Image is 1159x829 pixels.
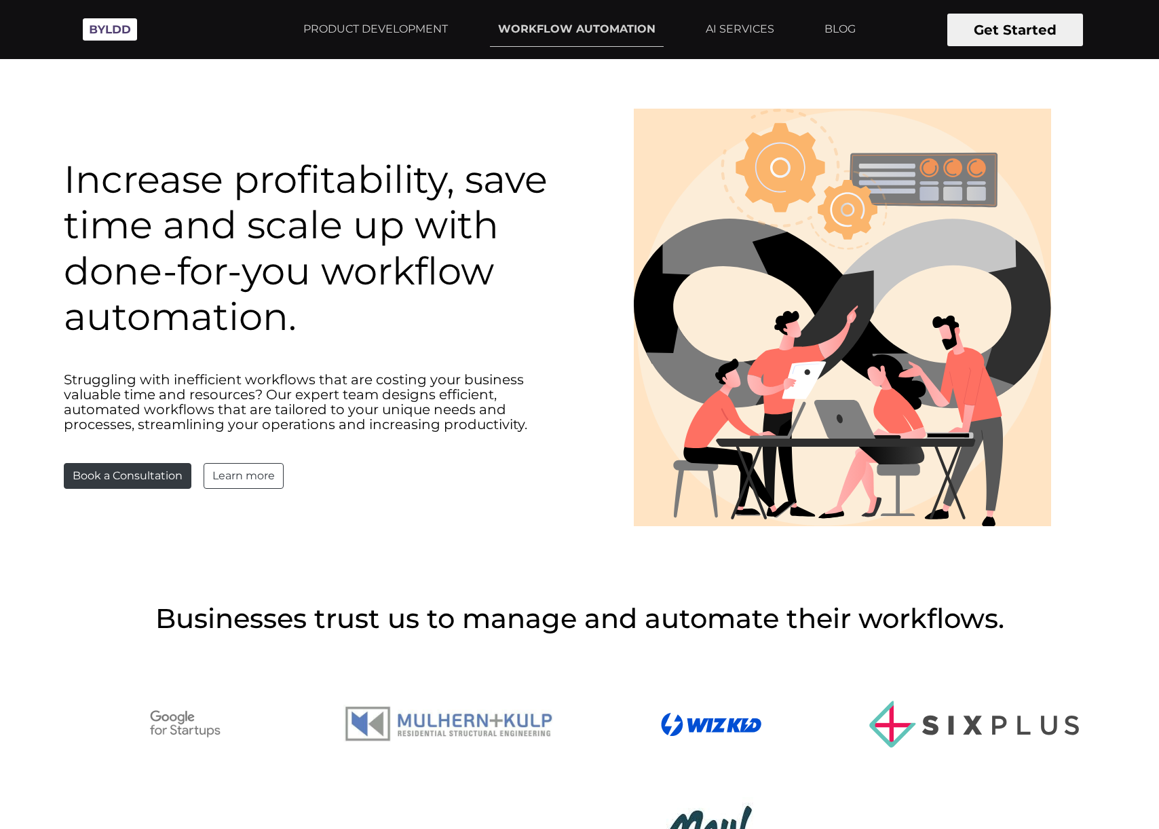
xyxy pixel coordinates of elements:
a: WORKFLOW AUTOMATION [490,12,664,47]
img: sixplus logo [869,701,1079,748]
img: Byldd - Product Development Company [76,11,144,48]
p: Struggling with inefficient workflows that are costing your business valuable time and resources?... [64,372,569,432]
a: BLOG [816,12,864,46]
img: heroimg-svg [634,109,1051,526]
a: Learn more [204,463,284,489]
h3: Businesses trust us to manage and automate their workflows. [64,602,1095,635]
img: Mulhern & Kulp logo [343,705,553,743]
a: AI SERVICES [698,12,782,46]
img: Google startup logo [144,684,227,764]
button: Book a Consultation [64,463,191,489]
img: Wizkid logo [661,712,761,737]
button: Get Started [947,14,1083,46]
a: PRODUCT DEVELOPMENT [295,12,456,46]
h1: Increase profitability, save time and scale up with done-for-you workflow automation. [64,157,569,339]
